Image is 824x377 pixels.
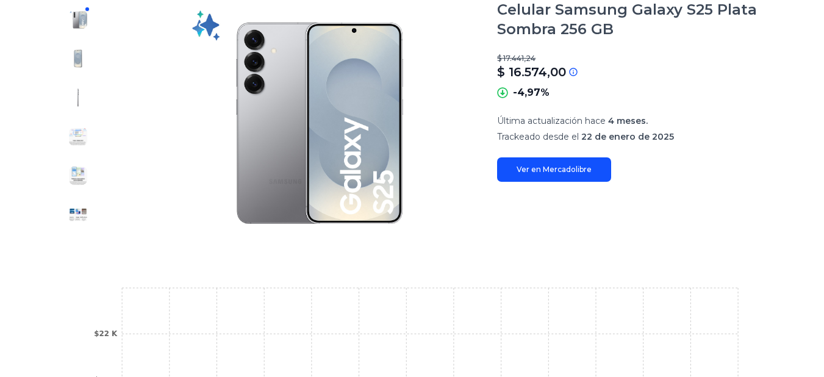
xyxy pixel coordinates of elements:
[497,54,536,63] font: $ 17.441,24
[68,166,88,185] img: Celular Samsung Galaxy S25 Plata Sombra 256 GB
[517,165,592,174] font: Ver en Mercadolibre
[68,49,88,68] img: Celular Samsung Galaxy S25 Plata Sombra 256 GB
[94,329,118,338] tspan: $22 K
[68,88,88,107] img: Celular Samsung Galaxy S25 Plata Sombra 256 GB
[497,1,757,38] font: Celular Samsung Galaxy S25 Plata Sombra 256 GB
[68,10,88,29] img: Celular Samsung Galaxy S25 Plata Sombra 256 GB
[513,87,550,98] font: -4,97%
[497,131,579,142] font: Trackeado desde el
[68,127,88,146] img: Celular Samsung Galaxy S25 Plata Sombra 256 GB
[581,131,674,142] font: 22 de enero de 2025
[497,157,611,182] a: Ver en Mercadolibre
[68,205,88,224] img: Celular Samsung Galaxy S25 Plata Sombra 256 GB
[497,65,566,79] font: $ 16.574,00
[497,115,606,126] font: Última actualización hace
[608,115,648,126] font: 4 meses.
